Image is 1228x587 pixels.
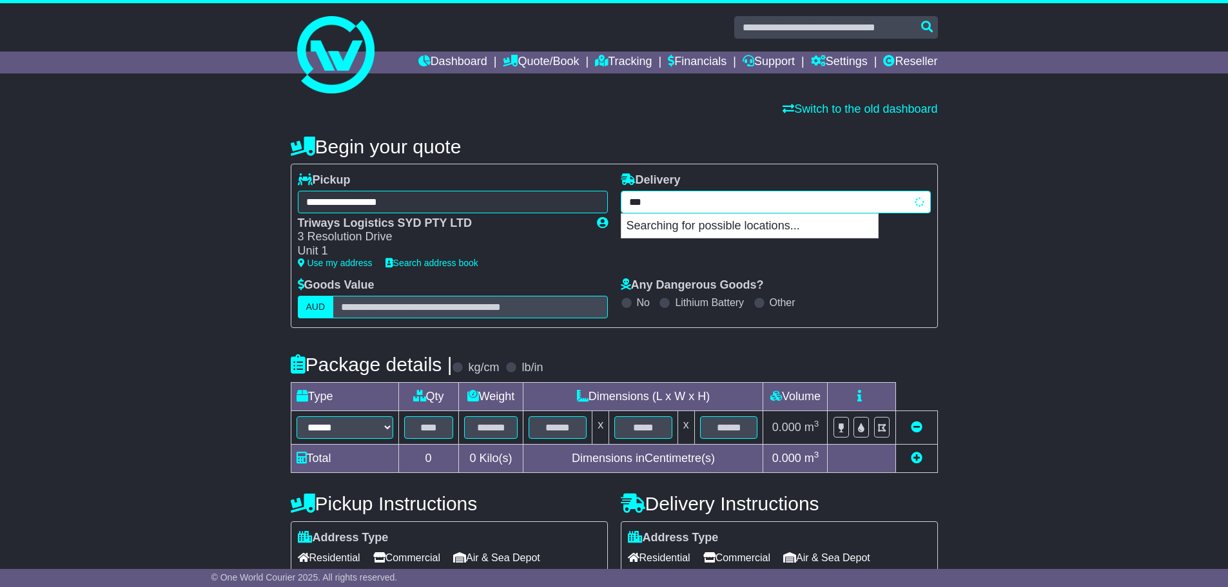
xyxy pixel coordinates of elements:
[804,452,819,465] span: m
[911,452,922,465] a: Add new item
[418,52,487,73] a: Dashboard
[469,452,476,465] span: 0
[503,52,579,73] a: Quote/Book
[621,493,938,514] h4: Delivery Instructions
[291,136,938,157] h4: Begin your quote
[298,531,389,545] label: Address Type
[772,421,801,434] span: 0.000
[291,444,398,472] td: Total
[911,421,922,434] a: Remove this item
[298,230,584,244] div: 3 Resolution Drive
[291,354,453,375] h4: Package details |
[468,361,499,375] label: kg/cm
[523,382,763,410] td: Dimensions (L x W x H)
[298,548,360,568] span: Residential
[595,52,652,73] a: Tracking
[783,102,937,115] a: Switch to the old dashboard
[298,296,334,318] label: AUD
[291,382,398,410] td: Type
[592,410,609,444] td: x
[770,296,795,309] label: Other
[291,493,608,514] h4: Pickup Instructions
[398,382,458,410] td: Qty
[521,361,543,375] label: lb/in
[298,173,351,188] label: Pickup
[675,296,744,309] label: Lithium Battery
[298,244,584,258] div: Unit 1
[298,278,375,293] label: Goods Value
[398,444,458,472] td: 0
[298,258,373,268] a: Use my address
[621,214,878,238] p: Searching for possible locations...
[814,419,819,428] sup: 3
[703,548,770,568] span: Commercial
[804,421,819,434] span: m
[814,450,819,459] sup: 3
[373,548,440,568] span: Commercial
[385,258,478,268] a: Search address book
[763,382,828,410] td: Volume
[621,173,681,188] label: Delivery
[621,278,764,293] label: Any Dangerous Goods?
[668,52,726,73] a: Financials
[637,296,650,309] label: No
[211,572,398,582] span: © One World Courier 2025. All rights reserved.
[783,548,870,568] span: Air & Sea Depot
[628,548,690,568] span: Residential
[772,452,801,465] span: 0.000
[677,410,694,444] td: x
[298,217,584,231] div: Triways Logistics SYD PTY LTD
[811,52,868,73] a: Settings
[621,191,931,213] typeahead: Please provide city
[743,52,795,73] a: Support
[628,531,719,545] label: Address Type
[458,382,523,410] td: Weight
[458,444,523,472] td: Kilo(s)
[453,548,540,568] span: Air & Sea Depot
[523,444,763,472] td: Dimensions in Centimetre(s)
[883,52,937,73] a: Reseller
